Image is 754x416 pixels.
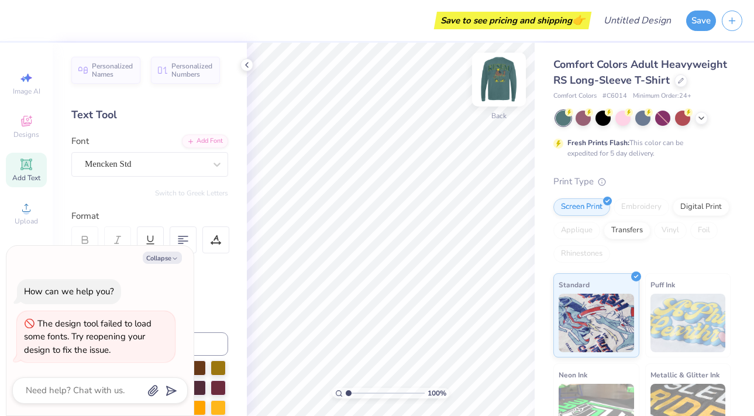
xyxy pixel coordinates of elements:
[686,11,716,31] button: Save
[24,286,114,297] div: How can we help you?
[71,107,228,123] div: Text Tool
[572,13,585,27] span: 👉
[559,369,587,381] span: Neon Ink
[437,12,588,29] div: Save to see pricing and shipping
[92,62,133,78] span: Personalized Names
[71,135,89,148] label: Font
[553,245,610,263] div: Rhinestones
[143,252,182,264] button: Collapse
[15,216,38,226] span: Upload
[13,130,39,139] span: Designs
[491,111,507,121] div: Back
[594,9,680,32] input: Untitled Design
[633,91,691,101] span: Minimum Order: 24 +
[604,222,650,239] div: Transfers
[553,222,600,239] div: Applique
[553,198,610,216] div: Screen Print
[559,294,634,352] img: Standard
[567,137,711,159] div: This color can be expedited for 5 day delivery.
[650,294,726,352] img: Puff Ink
[614,198,669,216] div: Embroidery
[476,56,522,103] img: Back
[428,388,446,398] span: 100 %
[673,198,729,216] div: Digital Print
[553,57,727,87] span: Comfort Colors Adult Heavyweight RS Long-Sleeve T-Shirt
[155,188,228,198] button: Switch to Greek Letters
[182,135,228,148] div: Add Font
[13,87,40,96] span: Image AI
[553,175,731,188] div: Print Type
[12,173,40,183] span: Add Text
[567,138,629,147] strong: Fresh Prints Flash:
[71,209,229,223] div: Format
[650,369,719,381] span: Metallic & Glitter Ink
[690,222,718,239] div: Foil
[602,91,627,101] span: # C6014
[650,279,675,291] span: Puff Ink
[171,62,213,78] span: Personalized Numbers
[24,318,152,356] div: The design tool failed to load some fonts. Try reopening your design to fix the issue.
[553,91,597,101] span: Comfort Colors
[559,279,590,291] span: Standard
[654,222,687,239] div: Vinyl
